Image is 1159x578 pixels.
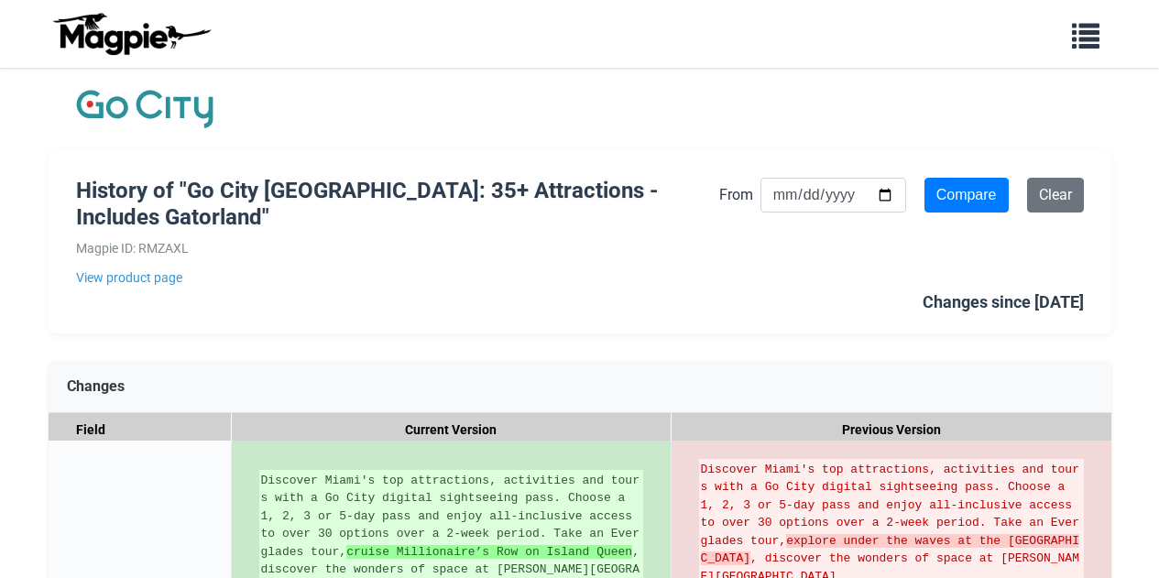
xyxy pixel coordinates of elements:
[76,238,719,258] div: Magpie ID: RMZAXL
[1027,178,1084,213] a: Clear
[672,413,1111,447] div: Previous Version
[49,12,213,56] img: logo-ab69f6fb50320c5b225c76a69d11143b.png
[719,183,753,207] label: From
[49,361,1111,413] div: Changes
[346,545,632,559] strong: cruise Millionaire’s Row on Island Queen
[76,267,719,288] a: View product page
[76,86,213,132] img: Company Logo
[924,178,1009,213] input: Compare
[701,534,1079,566] strong: explore under the waves at the [GEOGRAPHIC_DATA]
[76,178,719,231] h1: History of "Go City [GEOGRAPHIC_DATA]: 35+ Attractions - Includes Gatorland"
[923,289,1084,316] div: Changes since [DATE]
[49,413,232,447] div: Field
[232,413,672,447] div: Current Version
